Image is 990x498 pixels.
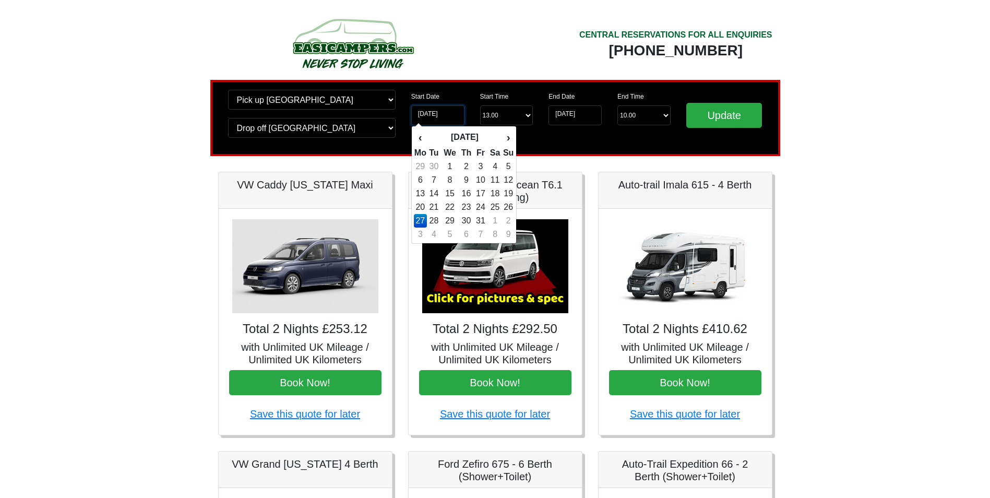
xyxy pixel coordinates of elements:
[441,214,459,228] td: 29
[459,200,474,214] td: 23
[459,228,474,241] td: 6
[229,341,381,366] h5: with Unlimited UK Mileage / Unlimited UK Kilometers
[459,146,474,160] th: Th
[459,214,474,228] td: 30
[414,173,427,187] td: 6
[411,92,439,101] label: Start Date
[487,173,503,187] td: 11
[579,29,772,41] div: CENTRAL RESERVATIONS FOR ALL ENQUIRIES
[441,173,459,187] td: 8
[503,160,514,173] td: 5
[630,408,740,420] a: Save this quote for later
[474,214,488,228] td: 31
[414,160,427,173] td: 29
[427,173,441,187] td: 7
[503,228,514,241] td: 9
[474,200,488,214] td: 24
[232,219,378,313] img: VW Caddy California Maxi
[459,173,474,187] td: 9
[459,160,474,173] td: 2
[419,370,571,395] button: Book Now!
[427,128,503,146] th: [DATE]
[503,128,514,146] th: ›
[617,92,644,101] label: End Time
[427,146,441,160] th: Tu
[503,214,514,228] td: 2
[474,146,488,160] th: Fr
[254,15,452,72] img: campers-checkout-logo.png
[474,187,488,200] td: 17
[250,408,360,420] a: Save this quote for later
[441,187,459,200] td: 15
[487,146,503,160] th: Sa
[487,200,503,214] td: 25
[609,341,761,366] h5: with Unlimited UK Mileage / Unlimited UK Kilometers
[503,187,514,200] td: 19
[229,322,381,337] h4: Total 2 Nights £253.12
[579,41,772,60] div: [PHONE_NUMBER]
[414,228,427,241] td: 3
[609,322,761,337] h4: Total 2 Nights £410.62
[229,370,381,395] button: Book Now!
[427,160,441,173] td: 30
[419,341,571,366] h5: with Unlimited UK Mileage / Unlimited UK Kilometers
[503,200,514,214] td: 26
[427,200,441,214] td: 21
[411,105,464,125] input: Start Date
[441,228,459,241] td: 5
[474,228,488,241] td: 7
[474,160,488,173] td: 3
[441,200,459,214] td: 22
[480,92,509,101] label: Start Time
[609,458,761,483] h5: Auto-Trail Expedition 66 - 2 Berth (Shower+Toilet)
[441,160,459,173] td: 1
[609,370,761,395] button: Book Now!
[487,214,503,228] td: 1
[427,214,441,228] td: 28
[427,187,441,200] td: 14
[229,458,381,470] h5: VW Grand [US_STATE] 4 Berth
[419,322,571,337] h4: Total 2 Nights £292.50
[414,187,427,200] td: 13
[414,128,427,146] th: ‹
[440,408,550,420] a: Save this quote for later
[414,146,427,160] th: Mo
[419,458,571,483] h5: Ford Zefiro 675 - 6 Berth (Shower+Toilet)
[487,228,503,241] td: 8
[609,179,761,191] h5: Auto-trail Imala 615 - 4 Berth
[548,105,602,125] input: Return Date
[487,187,503,200] td: 18
[612,219,758,313] img: Auto-trail Imala 615 - 4 Berth
[422,219,568,313] img: VW California Ocean T6.1 (Auto, Awning)
[548,92,575,101] label: End Date
[427,228,441,241] td: 4
[487,160,503,173] td: 4
[503,146,514,160] th: Su
[229,179,381,191] h5: VW Caddy [US_STATE] Maxi
[414,214,427,228] td: 27
[459,187,474,200] td: 16
[441,146,459,160] th: We
[686,103,762,128] input: Update
[503,173,514,187] td: 12
[474,173,488,187] td: 10
[414,200,427,214] td: 20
